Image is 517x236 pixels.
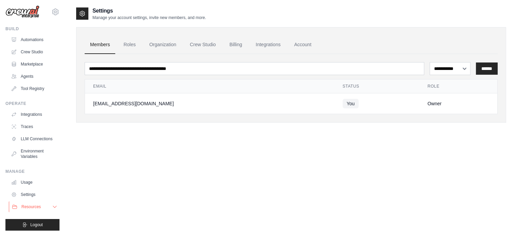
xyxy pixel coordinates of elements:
[8,146,59,162] a: Environment Variables
[9,201,60,212] button: Resources
[289,36,317,54] a: Account
[334,79,419,93] th: Status
[8,71,59,82] a: Agents
[8,34,59,45] a: Automations
[92,7,206,15] h2: Settings
[5,219,59,231] button: Logout
[85,36,115,54] a: Members
[92,15,206,20] p: Manage your account settings, invite new members, and more.
[224,36,247,54] a: Billing
[343,99,359,108] span: You
[8,47,59,57] a: Crew Studio
[30,222,43,228] span: Logout
[8,177,59,188] a: Usage
[8,133,59,144] a: LLM Connections
[5,169,59,174] div: Manage
[8,109,59,120] a: Integrations
[118,36,141,54] a: Roles
[21,204,41,210] span: Resources
[5,5,39,18] img: Logo
[144,36,182,54] a: Organization
[5,26,59,32] div: Build
[5,101,59,106] div: Operate
[250,36,286,54] a: Integrations
[8,189,59,200] a: Settings
[85,79,334,93] th: Email
[93,100,326,107] div: [EMAIL_ADDRESS][DOMAIN_NAME]
[8,121,59,132] a: Traces
[428,100,489,107] div: Owner
[8,59,59,70] a: Marketplace
[185,36,221,54] a: Crew Studio
[8,83,59,94] a: Tool Registry
[419,79,498,93] th: Role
